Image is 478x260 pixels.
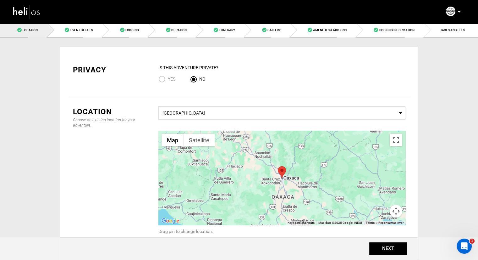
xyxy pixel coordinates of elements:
button: Toggle fullscreen view [390,134,402,146]
a: Report a map error [378,221,404,224]
img: heli-logo [13,3,41,20]
span: Yes [168,76,175,82]
img: Google [160,217,181,225]
span: TAXES AND FEES [440,28,465,32]
div: Location [73,106,149,117]
a: Open this area in Google Maps (opens a new window) [160,217,181,225]
span: Booking Information [379,28,414,32]
span: Lodging [125,28,139,32]
button: Show street map [162,134,184,146]
img: 70e86fc9b76f5047cd03efca80958d91.png [446,7,455,16]
div: IS this Adventure Private? [158,65,405,71]
div: Privacy [73,65,149,75]
a: Terms (opens in new tab) [366,221,375,224]
span: [GEOGRAPHIC_DATA] [162,108,401,116]
span: Amenities & Add-Ons [313,28,347,32]
span: Location [23,28,38,32]
button: NEXT [369,242,407,255]
button: Keyboard shortcuts [288,221,315,225]
iframe: Intercom live chat [457,239,472,254]
span: Map data ©2025 Google, INEGI [318,221,362,224]
span: Select box activate [158,106,405,120]
div: Drag pin to change location. [158,228,405,235]
span: No [199,76,206,82]
div: Choose an existing location for your adventure. [73,117,149,128]
span: Itinerary [219,28,235,32]
button: Map camera controls [390,205,402,218]
span: Event Details [70,28,93,32]
span: Duration [171,28,187,32]
span: 1 [470,239,475,244]
button: Show satellite imagery [184,134,215,146]
span: Gallery [267,28,281,32]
